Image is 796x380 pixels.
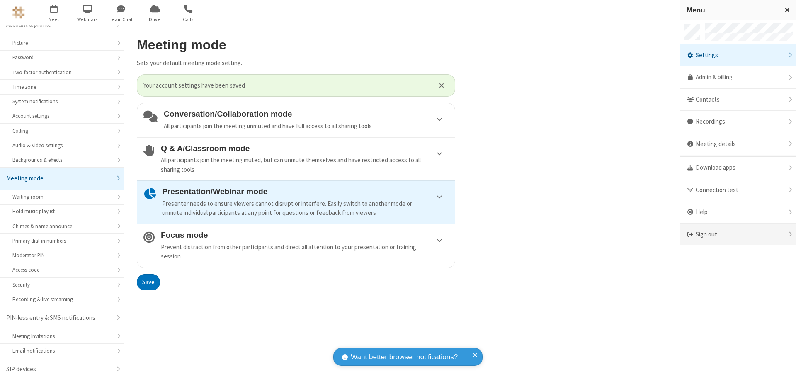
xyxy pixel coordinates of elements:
div: Primary dial-in numbers [12,237,112,245]
a: Admin & billing [680,66,796,89]
h2: Meeting mode [137,38,455,52]
div: Chimes & name announce [12,222,112,230]
div: Sign out [680,224,796,246]
h4: Q & A/Classroom mode [161,144,449,153]
div: Backgrounds & effects [12,156,112,164]
div: Prevent distraction from other participants and direct all attention to your presentation or trai... [161,243,449,261]
span: Drive [139,16,170,23]
div: Email notifications [12,347,112,355]
span: Webinars [72,16,103,23]
div: Recordings [680,111,796,133]
div: Presenter needs to ensure viewers cannot disrupt or interfere. Easily switch to another mode or u... [162,199,449,218]
div: Two-factor authentication [12,68,112,76]
button: Close alert [435,79,449,92]
div: SIP devices [6,365,112,374]
div: Moderator PIN [12,251,112,259]
div: Settings [680,44,796,67]
div: Connection test [680,179,796,202]
div: Help [680,201,796,224]
div: Security [12,281,112,289]
div: System notifications [12,97,112,105]
button: Save [137,274,160,291]
span: Want better browser notifications? [351,352,458,363]
div: Hold music playlist [12,207,112,215]
div: Calling [12,127,112,135]
div: Time zone [12,83,112,91]
div: All participants join the meeting unmuted and have full access to all sharing tools [164,122,449,131]
div: Account settings [12,112,112,120]
div: Waiting room [12,193,112,201]
div: Audio & video settings [12,141,112,149]
div: Contacts [680,89,796,111]
h4: Presentation/Webinar mode [162,187,449,196]
div: Meeting mode [6,174,112,183]
h4: Conversation/Collaboration mode [164,110,449,118]
div: Recording & live streaming [12,295,112,303]
div: Meeting Invitations [12,332,112,340]
div: Picture [12,39,112,47]
div: Meeting details [680,133,796,156]
img: QA Selenium DO NOT DELETE OR CHANGE [12,6,25,19]
p: Sets your default meeting mode setting. [137,58,455,68]
div: Access code [12,266,112,274]
div: PIN-less entry & SMS notifications [6,313,112,323]
h4: Focus mode [161,231,449,239]
h3: Menu [687,6,777,14]
div: Password [12,54,112,61]
span: Team Chat [106,16,137,23]
div: All participants join the meeting muted, but can unmute themselves and have restricted access to ... [161,156,449,174]
div: Download apps [680,157,796,179]
span: Your account settings have been saved [143,81,429,90]
span: Calls [173,16,204,23]
span: Meet [39,16,70,23]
